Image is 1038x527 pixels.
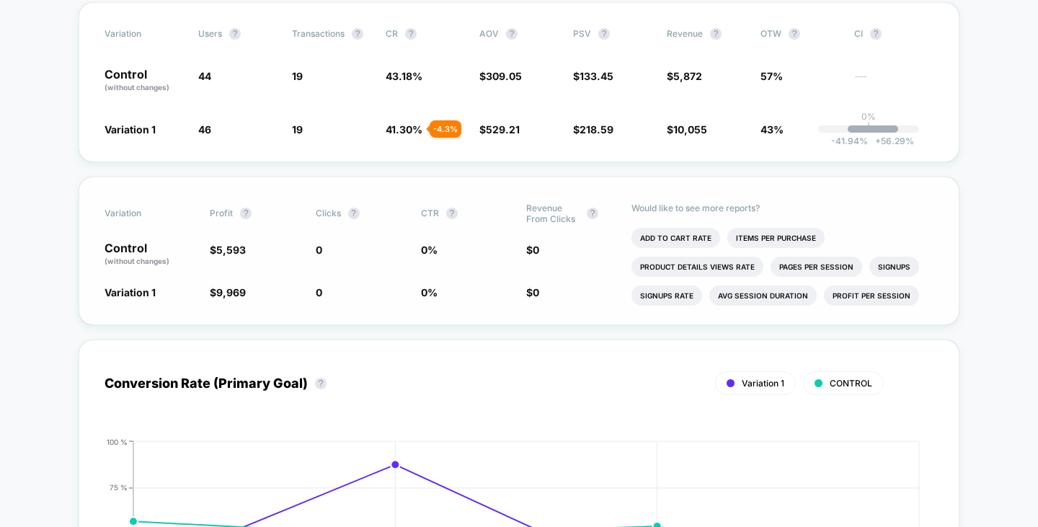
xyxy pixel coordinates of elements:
[105,286,156,298] span: Variation 1
[479,123,520,136] span: $
[824,285,919,306] li: Profit Per Session
[486,70,522,82] span: 309.05
[598,28,610,40] button: ?
[316,244,322,256] span: 0
[198,70,211,82] span: 44
[316,208,341,218] span: Clicks
[386,123,422,136] span: 41.30 %
[867,122,870,133] p: |
[727,228,825,248] li: Items Per Purchase
[105,257,169,265] span: (without changes)
[573,123,613,136] span: $
[105,28,184,40] span: Variation
[386,70,422,82] span: 43.18 %
[421,244,438,256] span: 0 %
[105,83,169,92] span: (without changes)
[240,208,252,219] button: ?
[198,123,211,136] span: 46
[631,257,763,277] li: Product Details Views Rate
[421,286,438,298] span: 0 %
[580,123,613,136] span: 218.59
[105,242,195,267] p: Control
[573,70,613,82] span: $
[742,378,784,389] span: Variation 1
[352,28,363,40] button: ?
[760,123,784,136] span: 43%
[292,123,303,136] span: 19
[479,70,522,82] span: $
[587,208,598,219] button: ?
[875,136,881,146] span: +
[105,68,184,93] p: Control
[631,203,933,213] p: Would like to see more reports?
[105,203,184,224] span: Variation
[533,286,539,298] span: 0
[667,123,707,136] span: $
[210,244,246,256] span: $
[830,378,872,389] span: CONTROL
[533,244,539,256] span: 0
[405,28,417,40] button: ?
[710,28,722,40] button: ?
[210,208,233,218] span: Profit
[216,286,246,298] span: 9,969
[526,244,539,256] span: $
[430,120,461,138] div: - 4.3 %
[229,28,241,40] button: ?
[110,483,128,492] tspan: 75 %
[479,28,499,39] span: AOV
[216,244,246,256] span: 5,593
[868,136,914,146] span: 56.29 %
[580,70,613,82] span: 133.45
[348,208,360,219] button: ?
[831,136,868,146] span: -41.94 %
[316,286,322,298] span: 0
[292,28,345,39] span: Transactions
[506,28,518,40] button: ?
[854,72,933,93] span: ---
[292,70,303,82] span: 19
[760,70,783,82] span: 57%
[667,70,702,82] span: $
[667,28,703,39] span: Revenue
[107,437,128,446] tspan: 100 %
[198,28,222,39] span: users
[869,257,919,277] li: Signups
[526,286,539,298] span: $
[854,28,933,40] span: CI
[486,123,520,136] span: 529.21
[861,111,876,122] p: 0%
[315,378,327,389] button: ?
[446,208,458,219] button: ?
[771,257,862,277] li: Pages Per Session
[105,123,156,136] span: Variation 1
[573,28,591,39] span: PSV
[789,28,800,40] button: ?
[421,208,439,218] span: CTR
[631,285,702,306] li: Signups Rate
[870,28,882,40] button: ?
[760,28,840,40] span: OTW
[526,203,580,224] span: Revenue From Clicks
[386,28,398,39] span: CR
[631,228,720,248] li: Add To Cart Rate
[210,286,246,298] span: $
[673,70,702,82] span: 5,872
[709,285,817,306] li: Avg Session Duration
[673,123,707,136] span: 10,055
